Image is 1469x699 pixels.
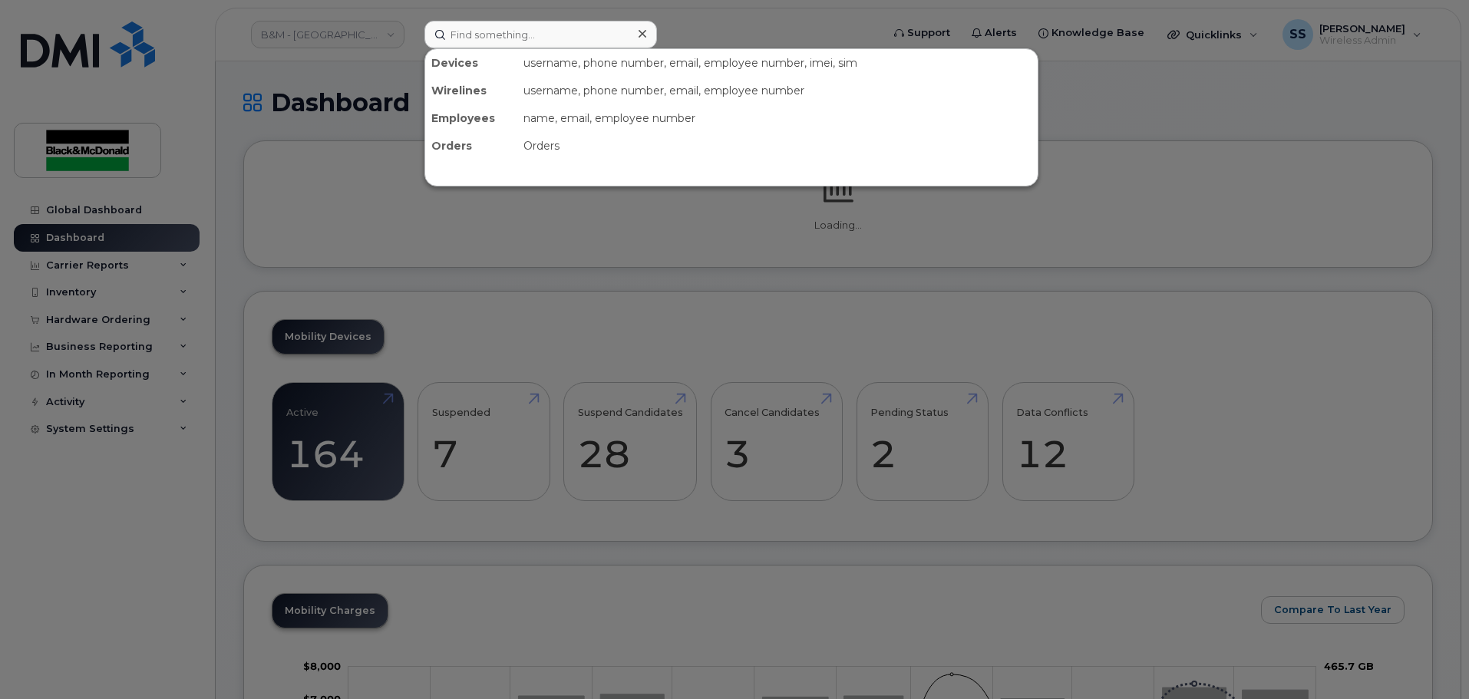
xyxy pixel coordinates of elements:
div: username, phone number, email, employee number, imei, sim [517,49,1038,77]
div: Wirelines [425,77,517,104]
div: name, email, employee number [517,104,1038,132]
div: Orders [517,132,1038,160]
div: Orders [425,132,517,160]
div: username, phone number, email, employee number [517,77,1038,104]
div: Devices [425,49,517,77]
div: Employees [425,104,517,132]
